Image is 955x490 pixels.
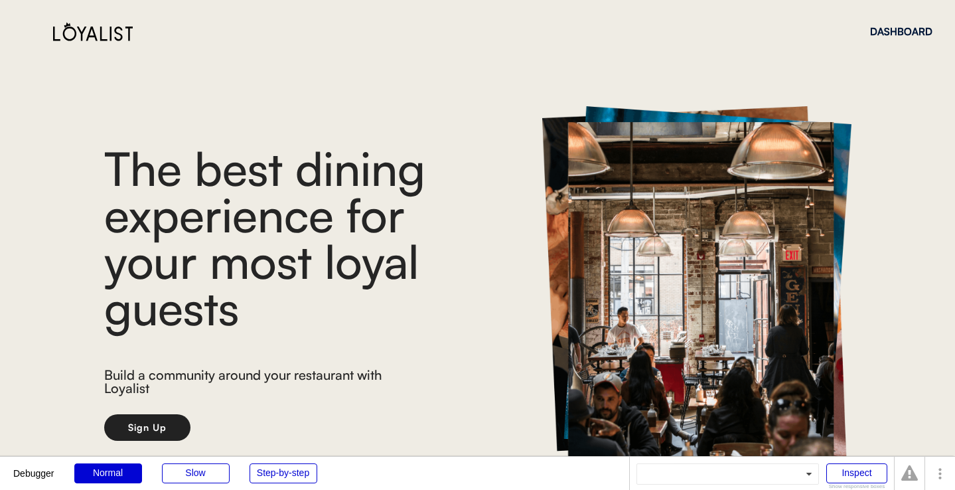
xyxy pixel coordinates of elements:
[870,27,932,37] div: DASHBOARD
[13,457,54,478] div: Debugger
[250,463,317,483] div: Step-by-step
[74,463,142,483] div: Normal
[104,145,502,331] div: The best dining experience for your most loyal guests
[826,484,887,489] div: Show responsive boxes
[53,22,133,41] img: Loyalist%20Logo%20Black.svg
[542,106,851,481] img: https%3A%2F%2Fcad833e4373cb143c693037db6b1f8a3.cdn.bubble.io%2Ff1706310385766x357021172207471900%...
[826,463,887,483] div: Inspect
[162,463,230,483] div: Slow
[104,414,190,441] button: Sign Up
[104,368,394,398] div: Build a community around your restaurant with Loyalist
